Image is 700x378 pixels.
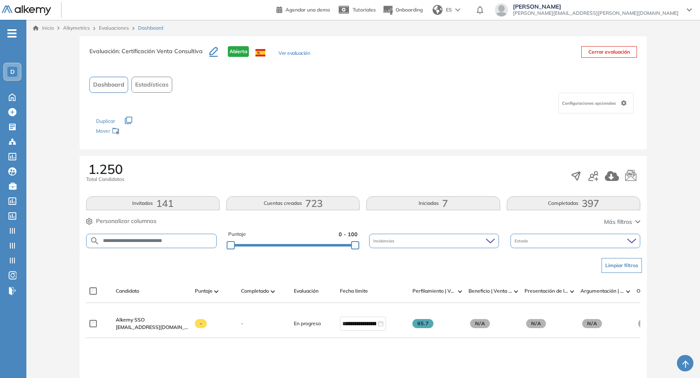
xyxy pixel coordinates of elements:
[131,77,172,93] button: Estadísticas
[470,319,490,328] span: N/A
[90,236,100,246] img: SEARCH_ALT
[89,77,128,93] button: Dashboard
[570,290,574,293] img: [missing "en.ARROW_ALT" translation]
[382,1,423,19] button: Onboarding
[353,7,376,13] span: Tutoriales
[626,290,630,293] img: [missing "en.ARROW_ALT" translation]
[241,320,243,327] span: -
[286,7,330,13] span: Agendar una demo
[63,25,90,31] span: Alkymetrics
[226,196,360,210] button: Cuentas creadas723
[581,287,624,295] span: Argumentación | Venta Consultiva
[228,230,246,238] span: Puntaje
[294,287,318,295] span: Evaluación
[93,80,124,89] span: Dashboard
[116,316,188,324] a: Alkemy SSO
[604,218,640,226] button: Más filtros
[88,162,123,176] span: 1.250
[513,3,679,10] span: [PERSON_NAME]
[340,287,368,295] span: Fecha límite
[116,287,139,295] span: Candidato
[119,47,203,55] span: : Certificación Venta Consultiva
[138,24,163,32] span: Dashboard
[369,234,499,248] div: Incidencias
[7,33,16,34] i: -
[433,5,442,15] img: world
[455,8,460,12] img: arrow
[2,5,51,16] img: Logo
[271,290,275,293] img: [missing "en.ARROW_ALT" translation]
[255,49,265,56] img: ESP
[366,196,500,210] button: Iniciadas7
[195,287,213,295] span: Puntaje
[135,80,169,89] span: Estadísticas
[195,319,207,328] span: -
[582,319,602,328] span: N/A
[507,196,640,210] button: Completadas397
[373,238,396,244] span: Incidencias
[562,100,618,106] span: Configuraciones opcionales
[510,234,640,248] div: Estado
[96,124,178,139] div: Mover
[276,4,330,14] a: Agendar una demo
[558,93,634,113] div: Configuraciones opcionales
[339,230,358,238] span: 0 - 100
[294,320,321,327] span: En progreso
[214,290,218,293] img: [missing "en.ARROW_ALT" translation]
[412,287,456,295] span: Perfilamiento | Venta Consultiva
[99,25,129,31] a: Evaluaciones
[241,287,269,295] span: Completado
[86,217,157,225] button: Personalizar columnas
[604,218,632,226] span: Más filtros
[396,7,423,13] span: Onboarding
[524,287,568,295] span: Presentación de la Oferta | Venta Consultiva
[446,6,452,14] span: ES
[89,46,209,63] h3: Evaluación
[637,287,680,295] span: Objeción | Venta Consultiva
[116,324,188,331] span: [EMAIL_ADDRESS][DOMAIN_NAME]
[638,319,658,328] span: N/A
[86,196,220,210] button: Invitados141
[10,68,15,75] span: D
[116,317,145,323] span: Alkemy SSO
[513,10,679,16] span: [PERSON_NAME][EMAIL_ADDRESS][PERSON_NAME][DOMAIN_NAME]
[33,24,54,32] a: Inicio
[515,238,530,244] span: Estado
[458,290,462,293] img: [missing "en.ARROW_ALT" translation]
[514,290,518,293] img: [missing "en.ARROW_ALT" translation]
[228,46,249,57] span: Abierta
[602,258,642,273] button: Limpiar filtros
[526,319,546,328] span: N/A
[96,217,157,225] span: Personalizar columnas
[468,287,512,295] span: Beneficio | Venta Consultiva
[581,46,637,58] button: Cerrar evaluación
[86,176,124,183] span: Total Candidatos
[412,319,433,328] span: 85.7
[96,118,115,124] span: Duplicar
[279,49,310,58] button: Ver evaluación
